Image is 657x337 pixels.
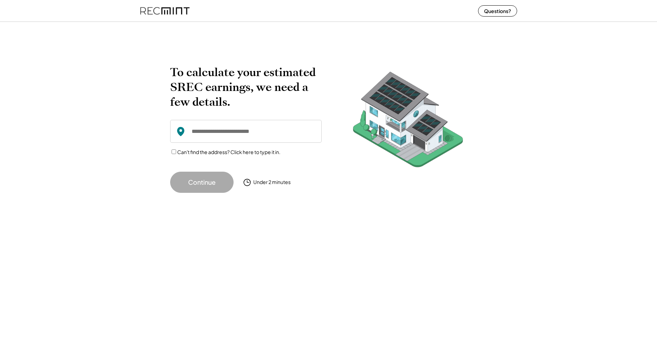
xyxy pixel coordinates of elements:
[339,65,477,178] img: RecMintArtboard%207.png
[170,65,322,109] h2: To calculate your estimated SREC earnings, we need a few details.
[170,172,234,193] button: Continue
[478,5,517,17] button: Questions?
[177,149,280,155] label: Can't find the address? Click here to type it in.
[253,179,291,186] div: Under 2 minutes
[140,1,190,20] img: recmint-logotype%403x%20%281%29.jpeg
